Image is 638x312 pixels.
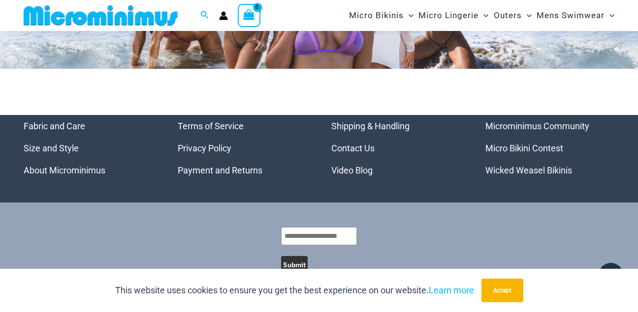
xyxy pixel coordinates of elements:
[481,279,523,302] button: Accept
[485,115,615,181] nav: Menu
[331,165,373,175] a: Video Blog
[331,115,461,181] nav: Menu
[485,121,589,131] a: Microminimus Community
[24,165,105,175] a: About Microminimus
[24,121,85,131] a: Fabric and Care
[494,3,522,28] span: Outers
[178,165,262,175] a: Payment and Returns
[485,143,563,153] a: Micro Bikini Contest
[416,3,491,28] a: Micro LingerieMenu ToggleMenu Toggle
[24,143,79,153] a: Size and Style
[534,3,617,28] a: Mens SwimwearMenu ToggleMenu Toggle
[20,4,182,27] img: MM SHOP LOGO FLAT
[115,283,474,298] p: This website uses cookies to ensure you get the best experience on our website.
[491,3,534,28] a: OutersMenu ToggleMenu Toggle
[485,165,572,175] a: Wicked Weasel Bikinis
[485,115,615,181] aside: Footer Widget 4
[404,3,414,28] span: Menu Toggle
[178,115,307,181] aside: Footer Widget 2
[24,115,153,181] aside: Footer Widget 1
[24,115,153,181] nav: Menu
[331,115,461,181] aside: Footer Widget 3
[347,3,416,28] a: Micro BikinisMenu ToggleMenu Toggle
[178,115,307,181] nav: Menu
[605,3,614,28] span: Menu Toggle
[478,3,488,28] span: Menu Toggle
[178,143,231,153] a: Privacy Policy
[522,3,532,28] span: Menu Toggle
[178,121,244,131] a: Terms of Service
[219,11,228,20] a: Account icon link
[418,3,478,28] span: Micro Lingerie
[331,121,410,131] a: Shipping & Handling
[281,256,308,274] button: Submit
[345,1,618,29] nav: Site Navigation
[429,285,474,295] a: Learn more
[238,4,260,27] a: View Shopping Cart, empty
[349,3,404,28] span: Micro Bikinis
[537,3,605,28] span: Mens Swimwear
[200,9,209,22] a: Search icon link
[331,143,375,153] a: Contact Us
